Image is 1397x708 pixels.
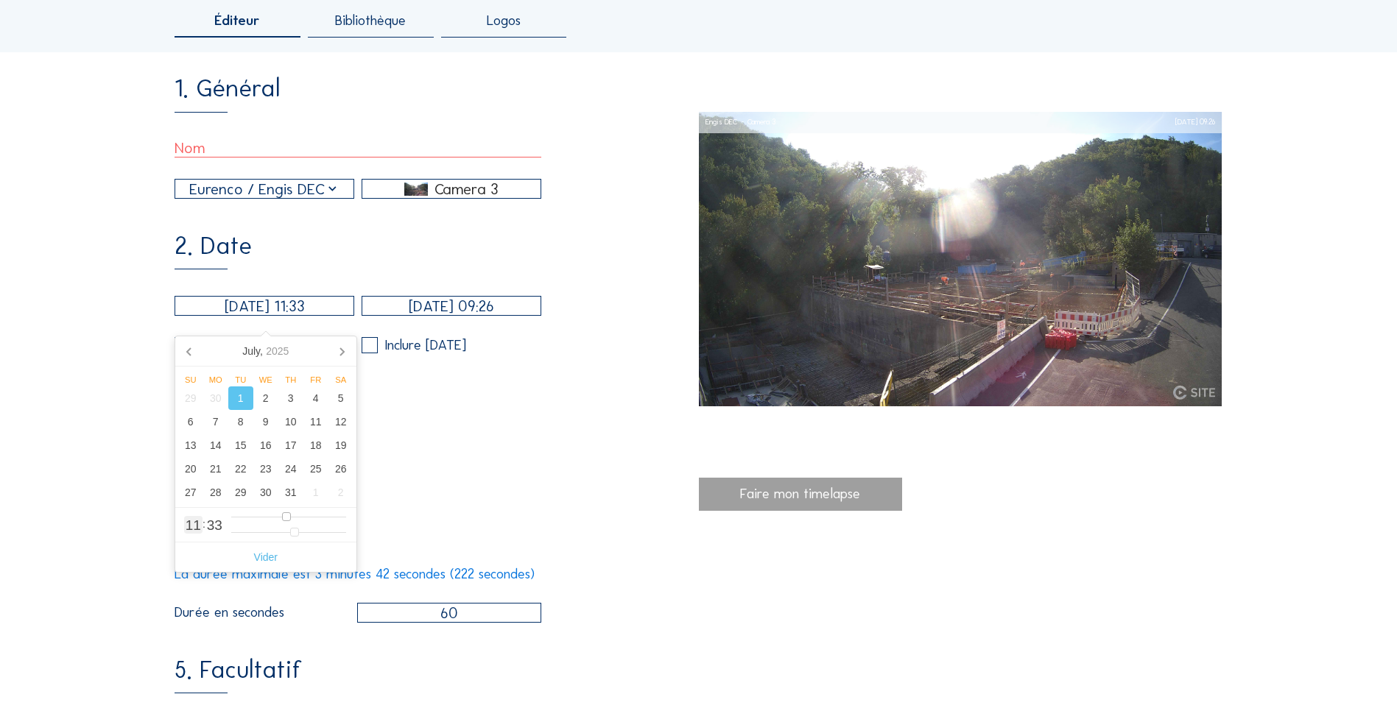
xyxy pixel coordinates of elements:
[253,410,278,433] div: 9
[404,183,428,196] img: selected_image_1490
[266,345,289,357] i: 2025
[189,177,340,200] div: Eurenco / Engis DEC
[303,481,328,504] div: 1
[203,386,228,410] div: 30
[335,14,406,28] span: Bibliothèque
[178,375,203,384] div: Su
[328,386,353,410] div: 5
[1175,112,1215,133] div: [DATE] 09:26
[328,433,353,457] div: 19
[175,234,252,269] div: 2. Date
[385,339,466,353] div: Inclure [DATE]
[278,375,303,384] div: Th
[228,375,253,384] div: Tu
[228,457,253,481] div: 22
[328,375,353,384] div: Sa
[278,457,303,481] div: 24
[253,433,278,457] div: 16
[278,481,303,504] div: 31
[175,606,357,620] label: Durée en secondes
[253,481,278,504] div: 30
[203,375,228,384] div: Mo
[228,481,253,504] div: 29
[203,519,205,529] span: :
[175,138,541,157] input: Nom
[737,112,775,133] div: Camera 3
[253,386,278,410] div: 2
[487,14,521,28] span: Logos
[228,410,253,433] div: 8
[203,457,228,481] div: 21
[178,410,203,433] div: 6
[175,567,541,581] div: La durée maximale est 3 minutes 42 secondes (222 secondes)
[175,77,280,112] div: 1. Général
[203,410,228,433] div: 7
[434,183,499,196] div: Camera 3
[278,433,303,457] div: 17
[178,386,203,410] div: 29
[253,375,278,384] div: We
[236,339,295,363] div: July,
[328,481,353,504] div: 2
[203,481,228,504] div: 28
[228,386,253,410] div: 1
[278,410,303,433] div: 10
[228,433,253,457] div: 15
[178,545,353,569] button: Vider
[207,518,222,532] span: 33
[699,478,903,511] div: Faire mon timelapse
[178,433,203,457] div: 13
[303,457,328,481] div: 25
[253,457,278,481] div: 23
[1173,386,1215,400] img: C-Site Logo
[214,14,260,28] span: Éditeur
[303,433,328,457] div: 18
[178,457,203,481] div: 20
[175,180,353,198] div: Eurenco / Engis DEC
[175,658,301,693] div: 5. Facultatif
[362,180,541,198] div: selected_image_1490Camera 3
[303,386,328,410] div: 4
[186,518,201,532] span: 11
[699,112,1222,406] img: Image
[328,410,353,433] div: 12
[705,112,737,133] div: Engis DEC
[362,296,541,316] input: Date de fin
[278,386,303,410] div: 3
[203,433,228,457] div: 14
[178,481,203,504] div: 27
[303,375,328,384] div: Fr
[175,296,354,316] input: Date de début
[328,457,353,481] div: 26
[303,410,328,433] div: 11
